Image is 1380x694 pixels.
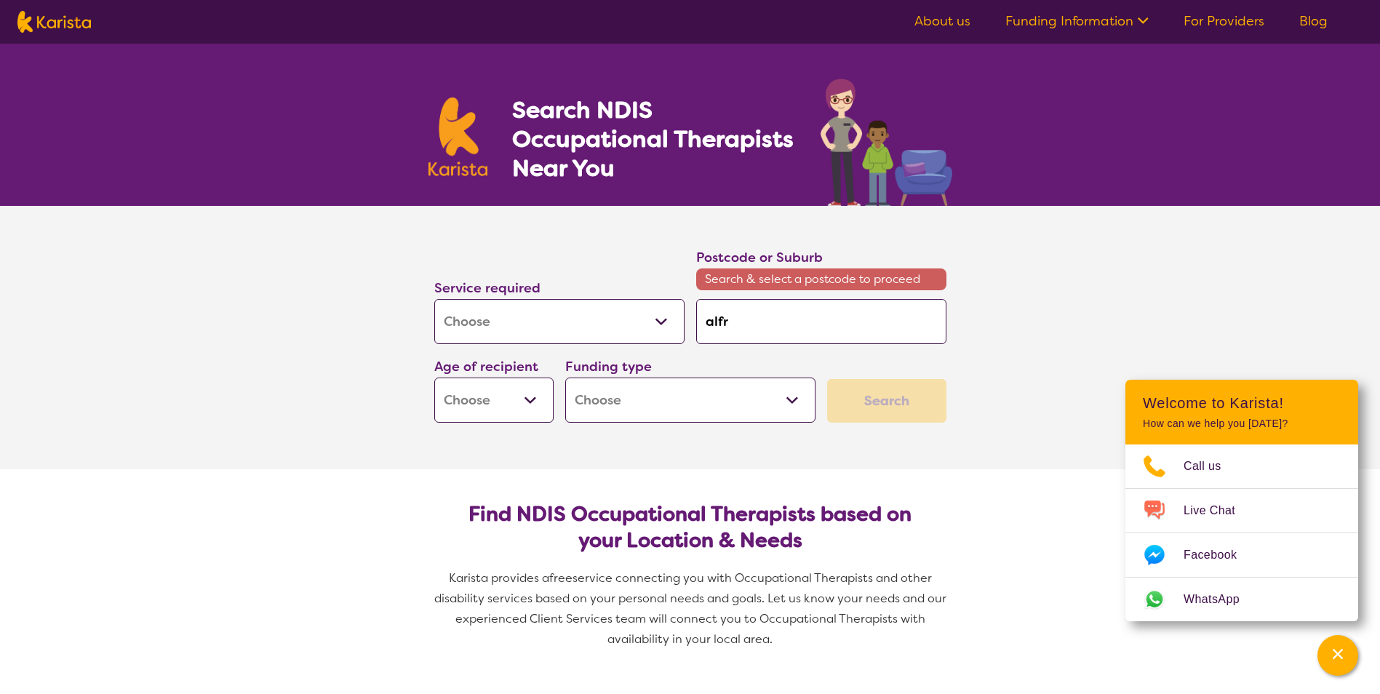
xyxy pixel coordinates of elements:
span: WhatsApp [1184,589,1257,610]
img: Karista logo [428,97,488,176]
h2: Welcome to Karista! [1143,394,1341,412]
span: Search & select a postcode to proceed [696,268,946,290]
span: free [549,570,573,586]
label: Age of recipient [434,358,538,375]
h1: Search NDIS Occupational Therapists Near You [512,95,795,183]
span: service connecting you with Occupational Therapists and other disability services based on your p... [434,570,949,647]
img: Karista logo [17,11,91,33]
h2: Find NDIS Occupational Therapists based on your Location & Needs [446,501,935,554]
a: About us [914,12,970,30]
label: Funding type [565,358,652,375]
a: Blog [1299,12,1328,30]
p: How can we help you [DATE]? [1143,418,1341,430]
a: For Providers [1184,12,1264,30]
div: Channel Menu [1125,380,1358,621]
label: Service required [434,279,541,297]
span: Facebook [1184,544,1254,566]
button: Channel Menu [1317,635,1358,676]
a: Web link opens in a new tab. [1125,578,1358,621]
label: Postcode or Suburb [696,249,823,266]
ul: Choose channel [1125,444,1358,621]
span: Karista provides a [449,570,549,586]
span: Call us [1184,455,1239,477]
img: occupational-therapy [821,79,952,206]
a: Funding Information [1005,12,1149,30]
input: Type [696,299,946,344]
span: Live Chat [1184,500,1253,522]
